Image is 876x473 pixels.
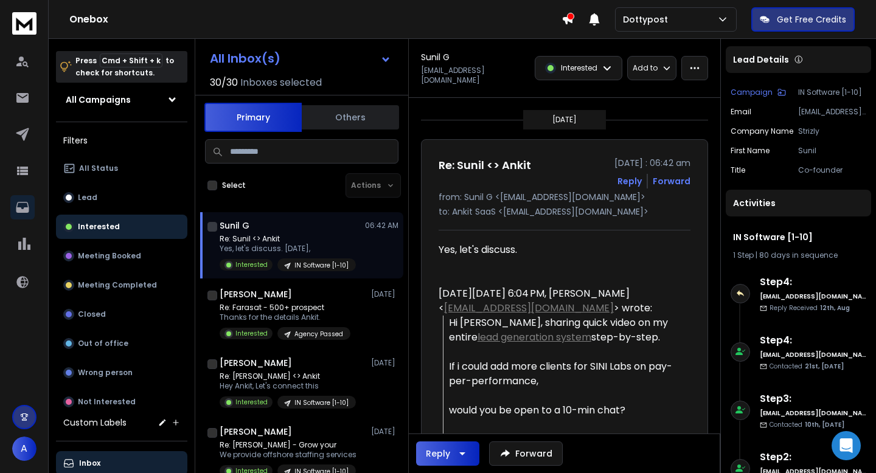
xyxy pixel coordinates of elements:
p: Re: Farasat - 500+ prospect [220,303,350,312]
p: Thanks for the details Ankit. [220,312,350,322]
div: | [733,250,864,260]
p: Out of office [78,339,128,348]
span: Cmd + Shift + k [100,54,162,67]
p: Contacted [770,362,844,371]
button: Closed [56,302,187,326]
h1: Sunil G [421,51,450,63]
p: Company Name [731,126,793,136]
button: Forward [489,441,563,466]
div: Yes, let's discuss. [439,243,681,257]
p: Meeting Booked [78,251,141,261]
p: Interested [235,398,268,407]
p: Contacted [770,420,844,429]
p: Hey Ankit, Let's connect this [220,381,356,391]
button: All Inbox(s) [200,46,401,71]
label: Select [222,181,246,190]
p: We provide offshore staffing services [220,450,356,460]
button: Others [302,104,399,131]
h3: Inboxes selected [240,75,322,90]
div: Activities [726,190,871,216]
button: Wrong person [56,361,187,385]
button: A [12,437,36,461]
button: Get Free Credits [751,7,855,32]
p: Reply Received [770,303,850,312]
p: Re: [PERSON_NAME] <> Ankit [220,371,356,381]
h6: [EMAIL_ADDRESS][DOMAIN_NAME] [760,292,866,301]
div: would you be open to a 10-min chat? [449,403,681,418]
button: Reply [416,441,479,466]
div: If i could add more clients for SINI Labs on pay-per-performance, [449,359,681,388]
button: Not Interested [56,390,187,414]
div: Open Intercom Messenger [832,431,861,460]
p: First Name [731,146,770,156]
div: Hi [PERSON_NAME], sharing quick video on my entire step-by-step. [449,316,681,345]
button: Primary [204,103,302,132]
p: Email [731,107,751,117]
p: IN Software [1-10] [798,88,866,97]
p: from: Sunil G <[EMAIL_ADDRESS][DOMAIN_NAME]> [439,191,690,203]
p: [DATE] : 06:42 am [614,157,690,169]
p: Interested [235,329,268,338]
p: Re: [PERSON_NAME] - Grow your [220,440,356,450]
h1: [PERSON_NAME] [220,288,292,300]
p: All Status [79,164,118,173]
h6: [EMAIL_ADDRESS][DOMAIN_NAME] [760,409,866,418]
button: Campaign [731,88,786,97]
p: [EMAIL_ADDRESS][DOMAIN_NAME] [421,66,527,85]
p: [EMAIL_ADDRESS][DOMAIN_NAME] [798,107,866,117]
p: [DATE] [371,289,398,299]
p: Dottypost [623,13,673,26]
span: 1 Step [733,250,754,260]
h3: Custom Labels [63,416,127,429]
h1: [PERSON_NAME] [220,426,292,438]
div: [DATE][DATE] 6:04 PM, [PERSON_NAME] < > wrote: [439,286,681,316]
p: Interested [78,222,120,232]
span: 10th, [DATE] [805,420,844,429]
button: Out of office [56,331,187,356]
p: Meeting Completed [78,280,157,290]
p: Add to [633,63,658,73]
img: logo [12,12,36,35]
p: Inbox [79,458,100,468]
h1: Onebox [69,12,561,27]
button: Meeting Completed [56,273,187,297]
h1: All Inbox(s) [210,52,280,64]
h3: Filters [56,132,187,149]
p: [DATE] [371,358,398,368]
p: Strizly [798,126,866,136]
h6: [EMAIL_ADDRESS][DOMAIN_NAME] [760,350,866,359]
button: Meeting Booked [56,244,187,268]
p: Co-founder [798,165,866,175]
p: 06:42 AM [365,221,398,230]
p: to: Ankit SaaS <[EMAIL_ADDRESS][DOMAIN_NAME]> [439,205,690,218]
button: Interested [56,215,187,239]
h6: Step 2 : [760,450,866,464]
div: Forward [653,175,690,187]
p: Sunil [798,146,866,156]
h1: All Campaigns [66,94,131,106]
h1: [PERSON_NAME] [220,357,292,369]
span: 30 / 30 [210,75,238,90]
button: All Status [56,156,187,181]
p: Lead [78,193,97,202]
button: All Campaigns [56,88,187,112]
p: IN Software [1-10] [294,398,349,407]
p: Wrong person [78,368,133,378]
p: Yes, let's discuss. [DATE], [220,244,356,254]
p: Campaign [731,88,773,97]
p: [DATE] [552,115,577,125]
p: Interested [561,63,597,73]
p: Get Free Credits [777,13,846,26]
p: IN Software [1-10] [294,261,349,270]
p: Lead Details [733,54,789,66]
span: 80 days in sequence [759,250,838,260]
a: here [603,432,626,446]
p: Title [731,165,745,175]
div: Reply [426,447,450,460]
h1: Sunil G [220,219,249,232]
span: 12th, Aug [820,303,850,312]
button: Reply [617,175,642,187]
